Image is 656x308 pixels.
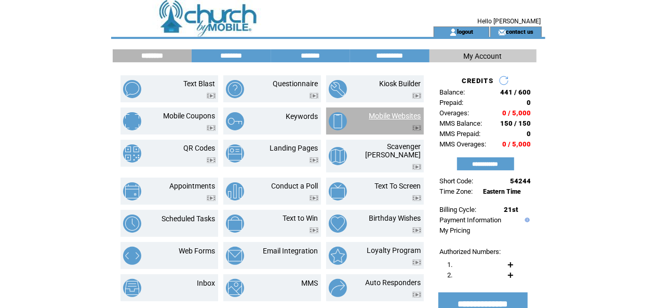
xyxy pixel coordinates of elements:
img: text-to-win.png [226,215,244,233]
span: 0 / 5,000 [503,140,531,148]
span: 1. [448,261,453,269]
img: video.png [412,164,421,170]
img: contact_us_icon.gif [498,28,506,36]
a: Email Integration [263,247,318,255]
img: video.png [207,125,216,131]
img: video.png [412,292,421,298]
a: Appointments [170,182,216,190]
img: mms.png [226,279,244,297]
span: Balance: [440,88,465,96]
img: scavenger-hunt.png [329,147,347,165]
span: 0 [527,130,531,138]
a: Text to Win [283,214,318,222]
img: video.png [207,195,216,201]
span: MMS Prepaid: [440,130,481,138]
a: My Pricing [440,226,471,234]
a: Scheduled Tasks [162,215,216,223]
span: 21st [504,206,518,213]
span: 0 / 5,000 [503,109,531,117]
span: Billing Cycle: [440,206,477,213]
a: Loyalty Program [367,246,421,255]
span: MMS Overages: [440,140,487,148]
img: web-forms.png [123,247,141,265]
img: loyalty-program.png [329,247,347,265]
a: QR Codes [184,144,216,152]
img: account_icon.gif [449,28,457,36]
img: video.png [310,157,318,163]
img: mobile-websites.png [329,112,347,130]
span: 0 [527,99,531,106]
img: inbox.png [123,279,141,297]
img: video.png [412,227,421,233]
a: Web Forms [179,247,216,255]
img: keywords.png [226,112,244,130]
img: mobile-coupons.png [123,112,141,130]
img: kiosk-builder.png [329,80,347,98]
a: Birthday Wishes [369,214,421,222]
img: conduct-a-poll.png [226,182,244,200]
img: video.png [412,195,421,201]
span: Overages: [440,109,470,117]
span: 441 / 600 [501,88,531,96]
img: appointments.png [123,182,141,200]
img: qr-codes.png [123,144,141,163]
img: email-integration.png [226,247,244,265]
span: 54244 [511,177,531,185]
a: MMS [302,279,318,287]
span: CREDITS [462,77,493,85]
a: Auto Responders [366,278,421,287]
img: help.gif [523,218,530,222]
a: Text To Screen [375,182,421,190]
span: Hello [PERSON_NAME] [478,18,541,25]
img: video.png [412,125,421,131]
a: logout [457,28,473,35]
img: text-to-screen.png [329,182,347,200]
img: landing-pages.png [226,144,244,163]
a: Mobile Coupons [164,112,216,120]
img: birthday-wishes.png [329,215,347,233]
a: Landing Pages [270,144,318,152]
a: Keywords [286,112,318,120]
img: video.png [310,93,318,99]
img: scheduled-tasks.png [123,215,141,233]
a: Payment Information [440,216,502,224]
a: Questionnaire [273,79,318,88]
img: video.png [412,260,421,265]
img: text-blast.png [123,80,141,98]
span: Authorized Numbers: [440,248,501,256]
img: video.png [412,93,421,99]
a: Text Blast [184,79,216,88]
span: MMS Balance: [440,119,483,127]
span: Prepaid: [440,99,464,106]
a: Mobile Websites [369,112,421,120]
img: video.png [310,227,318,233]
span: 150 / 150 [501,119,531,127]
img: video.png [207,93,216,99]
a: Scavenger [PERSON_NAME] [366,142,421,159]
span: Time Zone: [440,188,473,195]
img: video.png [310,195,318,201]
a: contact us [506,28,533,35]
img: questionnaire.png [226,80,244,98]
a: Kiosk Builder [380,79,421,88]
span: Short Code: [440,177,474,185]
span: My Account [464,52,502,60]
a: Conduct a Poll [272,182,318,190]
span: 2. [448,271,453,279]
img: video.png [207,157,216,163]
a: Inbox [197,279,216,287]
img: auto-responders.png [329,279,347,297]
span: Eastern Time [484,188,521,195]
